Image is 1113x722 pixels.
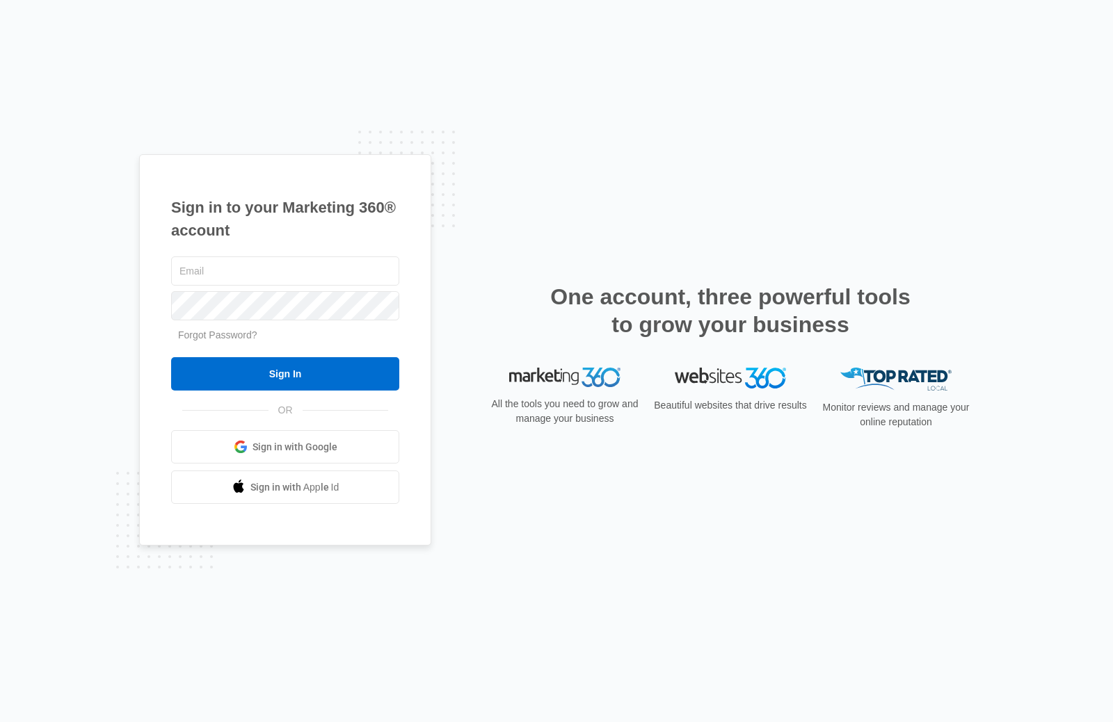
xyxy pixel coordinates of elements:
a: Sign in with Apple Id [171,470,399,504]
a: Sign in with Google [171,430,399,463]
p: Monitor reviews and manage your online reputation [818,400,974,429]
span: Sign in with Google [253,440,337,454]
input: Sign In [171,357,399,391]
span: OR [269,403,303,418]
p: All the tools you need to grow and manage your business [487,397,643,426]
h1: Sign in to your Marketing 360® account [171,196,399,242]
input: Email [171,256,399,286]
span: Sign in with Apple Id [250,480,339,495]
img: Marketing 360 [509,368,620,387]
img: Top Rated Local [840,368,952,391]
img: Websites 360 [675,368,786,388]
h2: One account, three powerful tools to grow your business [546,283,915,338]
p: Beautiful websites that drive results [652,398,808,413]
a: Forgot Password? [178,329,257,341]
